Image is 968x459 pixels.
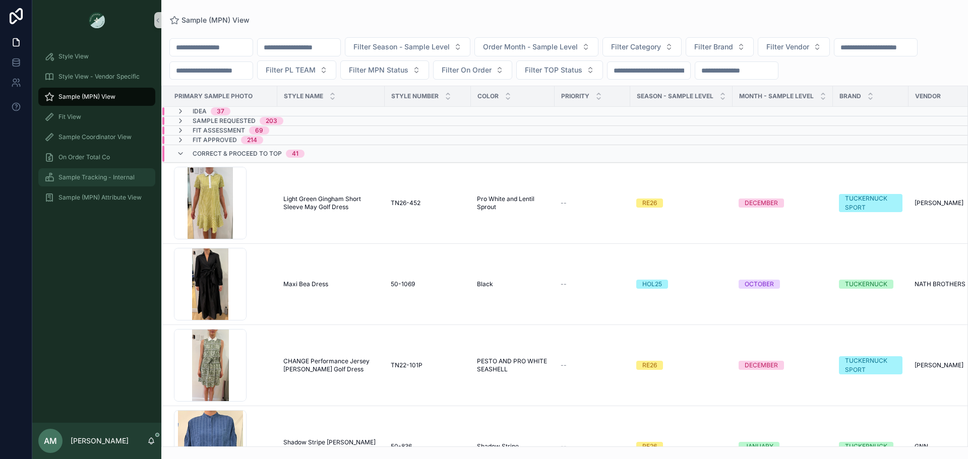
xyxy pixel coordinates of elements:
[694,42,733,52] span: Filter Brand
[686,37,754,56] button: Select Button
[642,199,657,208] div: RE26
[839,280,902,289] a: TUCKERNUCK
[561,199,624,207] a: --
[89,12,105,28] img: App logo
[845,280,887,289] div: TUCKERNUCK
[283,195,379,211] a: Light Green Gingham Short Sleeve May Golf Dress
[266,65,316,75] span: Filter PL TEAM
[391,199,465,207] a: TN26-452
[525,65,582,75] span: Filter TOP Status
[193,126,245,135] span: Fit Assessment
[58,173,135,181] span: Sample Tracking - Internal
[169,15,250,25] a: Sample (MPN) View
[477,92,499,100] span: Color
[391,92,439,100] span: Style Number
[477,280,493,288] span: Black
[71,436,129,446] p: [PERSON_NAME]
[442,65,492,75] span: Filter On Order
[561,280,567,288] span: --
[561,92,589,100] span: PRIORITY
[477,442,549,450] a: Shadow Stripe
[266,117,277,125] div: 203
[38,88,155,106] a: Sample (MPN) View
[283,438,379,454] a: Shadow Stripe [PERSON_NAME] Down
[193,136,237,144] span: Fit Approved
[349,65,408,75] span: Filter MPN Status
[292,150,298,158] div: 41
[745,361,778,370] div: DECEMBER
[38,188,155,207] a: Sample (MPN) Attribute View
[477,195,549,211] a: Pro White and Lentil Sprout
[283,357,379,373] a: CHANGE Performance Jersey [PERSON_NAME] Golf Dress
[58,153,110,161] span: On Order Total Co
[391,442,412,450] span: 50-836
[217,107,224,115] div: 37
[845,356,896,374] div: TUCKERNUCK SPORT
[174,92,253,100] span: PRIMARY SAMPLE PHOTO
[839,194,902,212] a: TUCKERNUCK SPORT
[38,148,155,166] a: On Order Total Co
[58,133,132,141] span: Sample Coordinator View
[257,60,336,80] button: Select Button
[58,93,115,101] span: Sample (MPN) View
[845,442,887,451] div: TUCKERNUCK
[44,435,57,447] span: AM
[32,40,161,220] div: scrollable content
[391,442,465,450] a: 50-836
[739,280,827,289] a: OCTOBER
[561,361,624,369] a: --
[58,193,142,202] span: Sample (MPN) Attribute View
[477,280,549,288] a: Black
[38,108,155,126] a: Fit View
[642,280,662,289] div: HOL25
[739,361,827,370] a: DECEMBER
[391,361,422,369] span: TN22-101P
[283,280,328,288] span: Maxi Bea Dress
[38,68,155,86] a: Style View - Vendor Specific
[340,60,429,80] button: Select Button
[845,194,896,212] div: TUCKERNUCK SPORT
[758,37,830,56] button: Select Button
[38,128,155,146] a: Sample Coordinator View
[477,442,519,450] span: Shadow Stripe
[181,15,250,25] span: Sample (MPN) View
[284,92,323,100] span: Style Name
[636,280,727,289] a: HOL25
[839,356,902,374] a: TUCKERNUCK SPORT
[283,280,379,288] a: Maxi Bea Dress
[739,92,814,100] span: MONTH - SAMPLE LEVEL
[391,199,420,207] span: TN26-452
[193,150,282,158] span: Correct & Proceed to TOP
[255,126,263,135] div: 69
[561,280,624,288] a: --
[477,357,549,373] a: PESTO AND PRO WHITE SEASHELL
[739,442,827,451] a: JANUARY
[391,280,415,288] span: 50-1069
[636,442,727,451] a: RE26
[193,107,207,115] span: Idea
[561,442,624,450] a: --
[38,168,155,186] a: Sample Tracking - Internal
[345,37,470,56] button: Select Button
[637,92,713,100] span: Season - Sample Level
[745,199,778,208] div: DECEMBER
[433,60,512,80] button: Select Button
[739,199,827,208] a: DECEMBER
[516,60,603,80] button: Select Button
[391,361,465,369] a: TN22-101P
[766,42,809,52] span: Filter Vendor
[642,442,657,451] div: RE26
[839,442,902,451] a: TUCKERNUCK
[391,280,465,288] a: 50-1069
[193,117,256,125] span: Sample Requested
[58,52,89,60] span: Style View
[38,47,155,65] a: Style View
[636,199,727,208] a: RE26
[58,73,140,81] span: Style View - Vendor Specific
[561,199,567,207] span: --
